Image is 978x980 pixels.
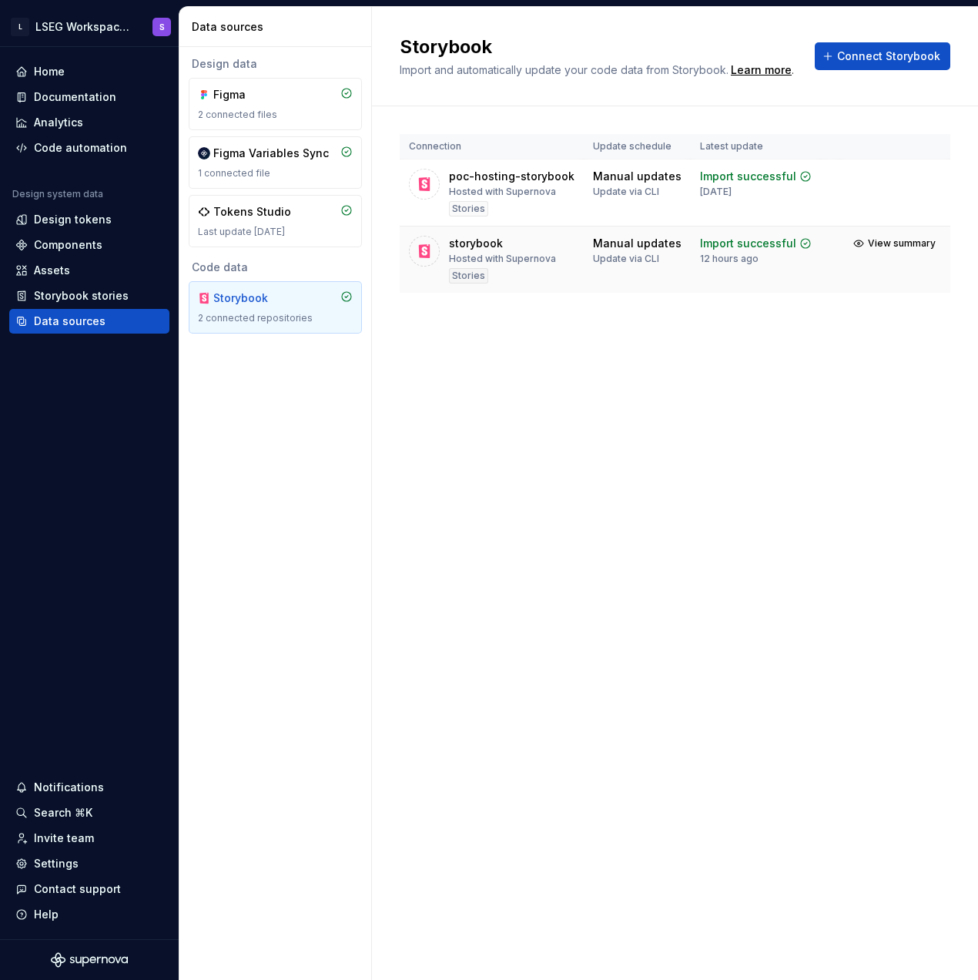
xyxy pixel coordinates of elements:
[9,110,169,135] a: Analytics
[700,169,796,184] div: Import successful
[584,134,691,159] th: Update schedule
[34,212,112,227] div: Design tokens
[400,134,584,159] th: Connection
[189,136,362,189] a: Figma Variables Sync1 connected file
[9,800,169,825] button: Search ⌘K
[449,253,556,265] div: Hosted with Supernova
[3,10,176,43] button: LLSEG Workspace Design SystemS
[449,186,556,198] div: Hosted with Supernova
[34,881,121,897] div: Contact support
[34,780,104,795] div: Notifications
[449,268,488,284] div: Stories
[159,21,165,33] div: S
[189,260,362,275] div: Code data
[9,309,169,334] a: Data sources
[12,188,103,200] div: Design system data
[837,49,940,64] span: Connect Storybook
[449,236,503,251] div: storybook
[449,201,488,216] div: Stories
[593,236,682,251] div: Manual updates
[51,952,128,968] svg: Supernova Logo
[700,236,796,251] div: Import successful
[400,63,728,76] span: Import and automatically update your code data from Storybook.
[691,134,821,159] th: Latest update
[593,253,659,265] div: Update via CLI
[34,314,106,329] div: Data sources
[9,877,169,901] button: Contact support
[34,831,94,846] div: Invite team
[198,312,353,324] div: 2 connected repositories
[34,288,129,304] div: Storybook stories
[11,18,29,36] div: L
[34,907,59,922] div: Help
[9,233,169,257] a: Components
[815,42,950,70] button: Connect Storybook
[9,775,169,800] button: Notifications
[9,826,169,851] a: Invite team
[35,19,134,35] div: LSEG Workspace Design System
[34,64,65,79] div: Home
[34,856,79,871] div: Settings
[731,62,792,78] a: Learn more
[198,109,353,121] div: 2 connected files
[9,136,169,160] a: Code automation
[34,140,127,156] div: Code automation
[34,237,102,253] div: Components
[700,253,759,265] div: 12 hours ago
[34,805,92,821] div: Search ⌘K
[213,290,287,306] div: Storybook
[189,56,362,72] div: Design data
[213,146,329,161] div: Figma Variables Sync
[9,207,169,232] a: Design tokens
[198,167,353,180] div: 1 connected file
[198,226,353,238] div: Last update [DATE]
[449,169,574,184] div: poc-hosting-storybook
[213,87,287,102] div: Figma
[868,237,936,250] span: View summary
[9,902,169,927] button: Help
[189,281,362,334] a: Storybook2 connected repositories
[189,78,362,130] a: Figma2 connected files
[9,59,169,84] a: Home
[400,35,794,59] h2: Storybook
[700,186,732,198] div: [DATE]
[593,169,682,184] div: Manual updates
[9,851,169,876] a: Settings
[213,204,291,220] div: Tokens Studio
[593,186,659,198] div: Update via CLI
[9,85,169,109] a: Documentation
[189,195,362,247] a: Tokens StudioLast update [DATE]
[9,258,169,283] a: Assets
[34,89,116,105] div: Documentation
[34,115,83,130] div: Analytics
[9,284,169,308] a: Storybook stories
[192,19,365,35] div: Data sources
[849,233,943,254] button: View summary
[728,65,794,76] span: .
[34,263,70,278] div: Assets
